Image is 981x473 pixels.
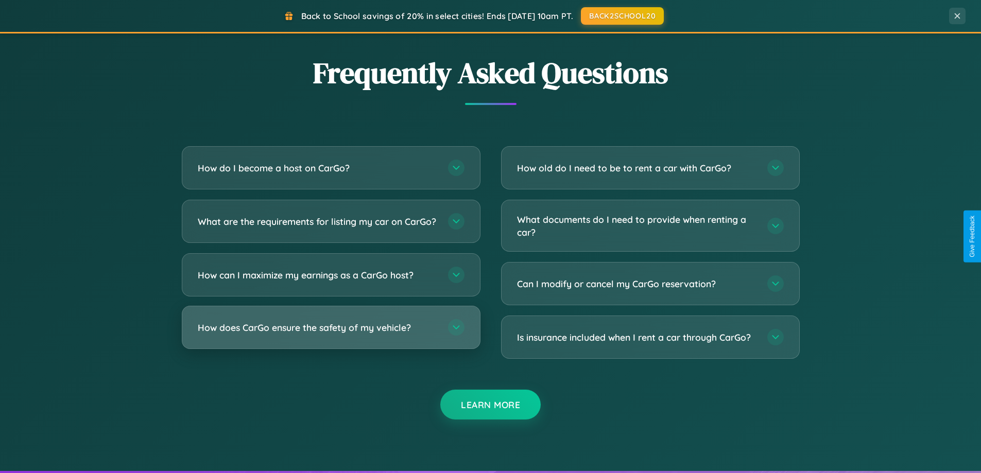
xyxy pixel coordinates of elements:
[198,321,438,334] h3: How does CarGo ensure the safety of my vehicle?
[581,7,664,25] button: BACK2SCHOOL20
[198,215,438,228] h3: What are the requirements for listing my car on CarGo?
[517,213,757,238] h3: What documents do I need to provide when renting a car?
[182,53,800,93] h2: Frequently Asked Questions
[198,269,438,282] h3: How can I maximize my earnings as a CarGo host?
[517,277,757,290] h3: Can I modify or cancel my CarGo reservation?
[301,11,573,21] span: Back to School savings of 20% in select cities! Ends [DATE] 10am PT.
[969,216,976,257] div: Give Feedback
[440,390,541,419] button: Learn More
[198,162,438,174] h3: How do I become a host on CarGo?
[517,162,757,174] h3: How old do I need to be to rent a car with CarGo?
[517,331,757,344] h3: Is insurance included when I rent a car through CarGo?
